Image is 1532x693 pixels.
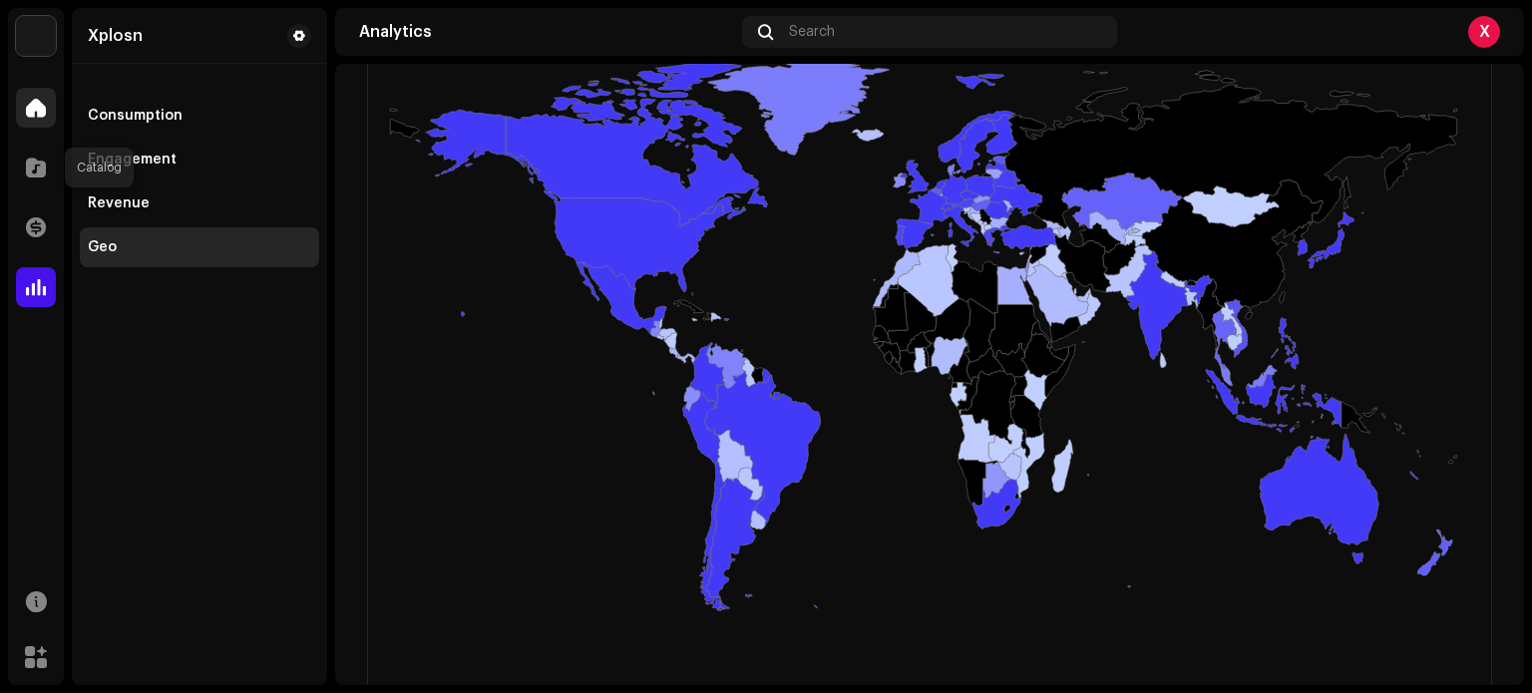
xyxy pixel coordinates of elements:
[88,28,143,44] div: Xplosn
[16,16,56,56] img: 33004b37-325d-4a8b-b51f-c12e9b964943
[789,24,835,40] span: Search
[88,152,177,168] div: Engagement
[80,183,319,223] re-m-nav-item: Revenue
[88,108,183,124] div: Consumption
[1468,16,1500,48] div: X
[80,227,319,267] re-m-nav-item: Geo
[80,140,319,179] re-m-nav-item: Engagement
[80,96,319,136] re-m-nav-item: Consumption
[359,24,734,40] div: Analytics
[88,239,117,255] div: Geo
[88,195,150,211] div: Revenue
